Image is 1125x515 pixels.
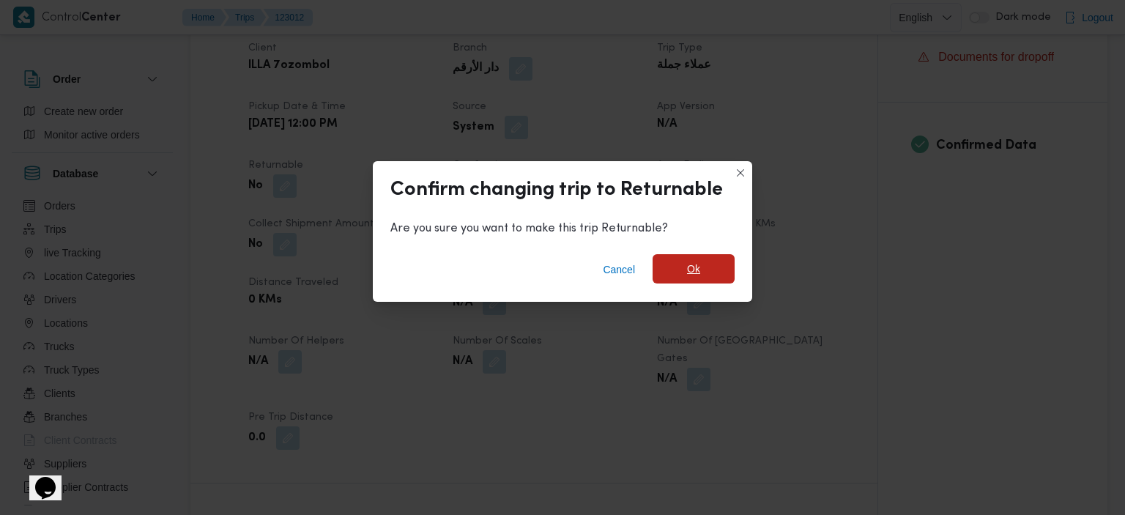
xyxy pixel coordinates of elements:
button: Cancel [597,255,641,284]
span: Cancel [603,261,635,278]
iframe: chat widget [15,456,62,500]
div: Are you sure you want to make this trip Returnable? [390,220,735,237]
button: Closes this modal window [732,164,749,182]
button: Ok [653,254,735,284]
div: Confirm changing trip to Returnable [390,179,723,202]
span: Ok [687,260,700,278]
